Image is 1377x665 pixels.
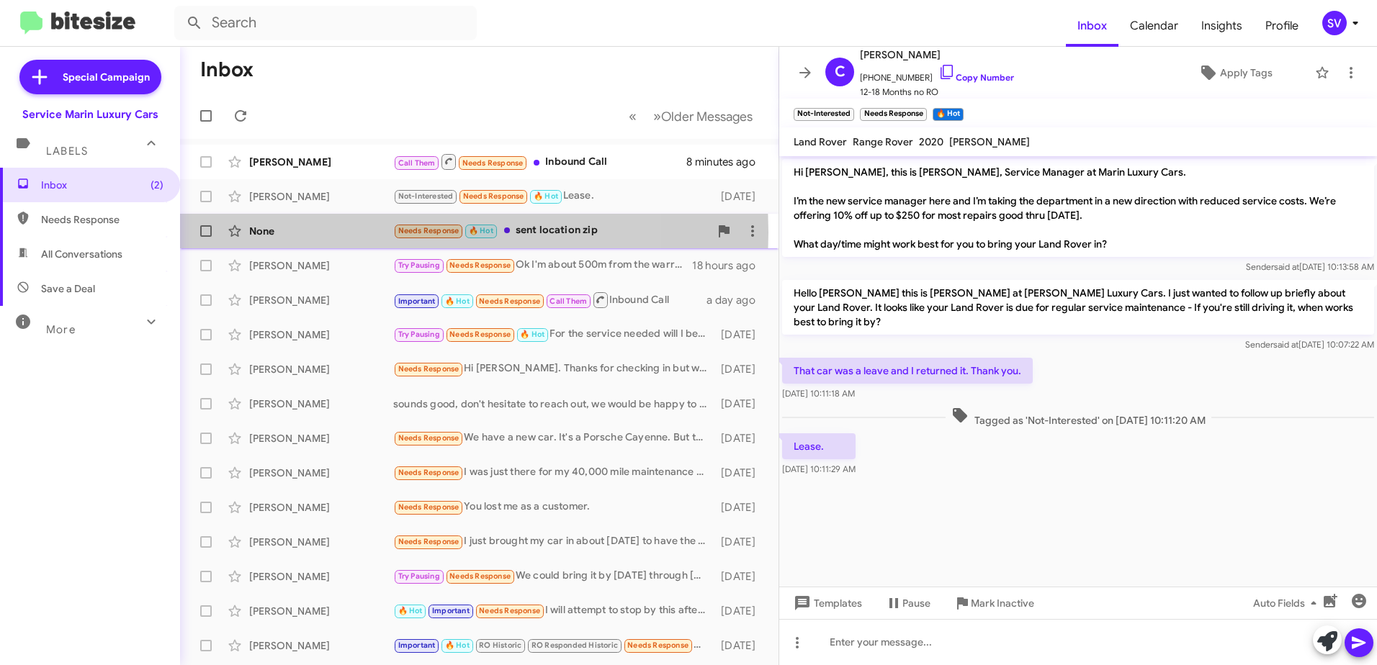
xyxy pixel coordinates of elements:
[398,468,459,477] span: Needs Response
[462,158,524,168] span: Needs Response
[938,72,1014,83] a: Copy Number
[41,178,163,192] span: Inbox
[249,535,393,549] div: [PERSON_NAME]
[449,261,511,270] span: Needs Response
[432,606,470,615] span: Important
[41,247,122,261] span: All Conversations
[835,60,846,83] span: C
[249,431,393,445] div: [PERSON_NAME]
[971,590,1034,616] span: Mark Inactive
[860,46,1014,63] span: [PERSON_NAME]
[393,464,714,481] div: I was just there for my 40,000 mile maintenance a few weeks ago. I believe [PERSON_NAME] was the ...
[200,58,254,81] h1: Inbox
[1246,261,1374,272] span: Sender [DATE] 10:13:58 AM
[1242,590,1334,616] button: Auto Fields
[661,109,753,125] span: Older Messages
[620,101,645,131] button: Previous
[627,641,688,650] span: Needs Response
[714,604,767,618] div: [DATE]
[249,466,393,480] div: [PERSON_NAME]
[41,281,95,296] span: Save a Deal
[653,107,661,125] span: »
[393,188,714,204] div: Lease.
[621,101,761,131] nav: Page navigation example
[919,135,943,148] span: 2020
[860,85,1014,99] span: 12-18 Months no RO
[1322,11,1347,35] div: SV
[1254,5,1310,47] a: Profile
[714,466,767,480] div: [DATE]
[449,330,511,339] span: Needs Response
[393,361,714,377] div: Hi [PERSON_NAME]. Thanks for checking in but we'll probably just wait for the service message to ...
[393,326,714,343] div: For the service needed will I be able to drop it off in the morning and pick it up after lunch? O...
[393,499,714,515] div: You lost me as a customer.
[520,330,544,339] span: 🔥 Hot
[393,568,714,584] div: We could bring it by [DATE] through [DATE] (9/30 to 10/2) or next week [DATE] (10/7). But we will...
[782,358,1033,384] p: That car was a leave and I returned it. Thank you.
[393,637,714,653] div: Ok. Will do
[398,226,459,235] span: Needs Response
[714,189,767,204] div: [DATE]
[398,537,459,546] span: Needs Response
[398,571,440,581] span: Try Pausing
[63,70,150,84] span: Special Campaign
[46,323,76,336] span: More
[1190,5,1254,47] a: Insights
[449,571,511,581] span: Needs Response
[791,590,862,616] span: Templates
[463,191,524,201] span: Needs Response
[902,590,930,616] span: Pause
[479,297,540,306] span: Needs Response
[714,362,767,376] div: [DATE]
[782,280,1374,335] p: Hello [PERSON_NAME] this is [PERSON_NAME] at [PERSON_NAME] Luxury Cars. I just wanted to follow u...
[249,224,393,238] div: None
[1220,60,1273,86] span: Apply Tags
[714,569,767,584] div: [DATE]
[707,293,767,307] div: a day ago
[794,135,847,148] span: Land Rover
[249,397,393,411] div: [PERSON_NAME]
[1162,60,1308,86] button: Apply Tags
[249,155,393,169] div: [PERSON_NAME]
[398,158,436,168] span: Call Them
[393,602,714,619] div: I will attempt to stop by this afternoon...the speaker vibration is worse than the blown speaker ...
[1273,339,1298,350] span: said at
[249,638,393,653] div: [PERSON_NAME]
[398,191,454,201] span: Not-Interested
[393,291,707,309] div: Inbound Call
[174,6,477,40] input: Search
[1118,5,1190,47] a: Calendar
[874,590,942,616] button: Pause
[1245,339,1374,350] span: Sender [DATE] 10:07:22 AM
[946,407,1211,427] span: Tagged as 'Not-Interested' on [DATE] 10:11:20 AM
[629,107,637,125] span: «
[794,108,854,121] small: Not-Interested
[1310,11,1361,35] button: SV
[860,63,1014,85] span: [PHONE_NUMBER]
[714,397,767,411] div: [DATE]
[942,590,1046,616] button: Mark Inactive
[249,327,393,342] div: [PERSON_NAME]
[249,362,393,376] div: [PERSON_NAME]
[692,258,767,273] div: 18 hours ago
[469,226,493,235] span: 🔥 Hot
[782,159,1374,257] p: Hi [PERSON_NAME], this is [PERSON_NAME], Service Manager at Marin Luxury Cars. I’m the new servic...
[1066,5,1118,47] a: Inbox
[445,297,470,306] span: 🔥 Hot
[933,108,964,121] small: 🔥 Hot
[445,641,470,650] span: 🔥 Hot
[249,189,393,204] div: [PERSON_NAME]
[398,330,440,339] span: Try Pausing
[853,135,913,148] span: Range Rover
[1253,590,1322,616] span: Auto Fields
[782,433,856,459] p: Lease.
[686,155,767,169] div: 8 minutes ago
[393,533,714,550] div: I just brought my car in about [DATE] to have the service and they realize I did not need it yet
[1274,261,1299,272] span: said at
[393,222,709,239] div: sent location zip
[860,108,926,121] small: Needs Response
